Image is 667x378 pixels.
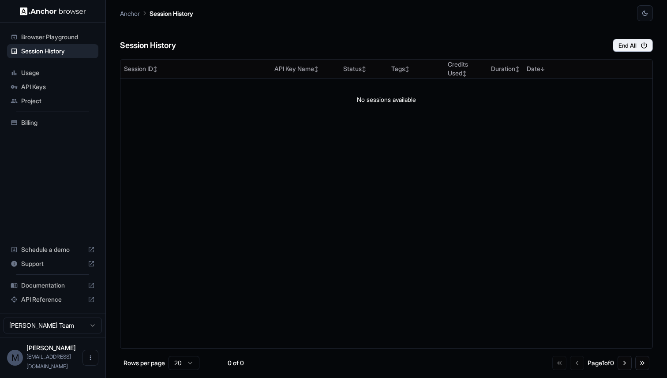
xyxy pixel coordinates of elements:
[274,64,337,73] div: API Key Name
[362,66,366,72] span: ↕
[21,68,95,77] span: Usage
[462,70,467,77] span: ↕
[405,66,409,72] span: ↕
[120,9,140,18] p: Anchor
[448,60,484,78] div: Credits Used
[21,47,95,56] span: Session History
[7,292,98,307] div: API Reference
[7,116,98,130] div: Billing
[314,66,319,72] span: ↕
[21,33,95,41] span: Browser Playground
[7,80,98,94] div: API Keys
[7,243,98,257] div: Schedule a demo
[7,278,98,292] div: Documentation
[82,350,98,366] button: Open menu
[21,245,84,254] span: Schedule a demo
[613,39,653,52] button: End All
[588,359,614,367] div: Page 1 of 0
[120,39,176,52] h6: Session History
[214,359,258,367] div: 0 of 0
[540,66,545,72] span: ↓
[26,344,76,352] span: Marton Wernigg
[26,353,71,370] span: marton@craft.do
[491,64,520,73] div: Duration
[21,118,95,127] span: Billing
[21,259,84,268] span: Support
[20,7,86,15] img: Anchor Logo
[124,64,267,73] div: Session ID
[7,94,98,108] div: Project
[120,79,652,121] td: No sessions available
[21,281,84,290] span: Documentation
[7,350,23,366] div: M
[21,295,84,304] span: API Reference
[527,64,593,73] div: Date
[7,66,98,80] div: Usage
[21,97,95,105] span: Project
[7,257,98,271] div: Support
[153,66,157,72] span: ↕
[515,66,520,72] span: ↕
[391,64,441,73] div: Tags
[343,64,384,73] div: Status
[7,30,98,44] div: Browser Playground
[21,82,95,91] span: API Keys
[124,359,165,367] p: Rows per page
[7,44,98,58] div: Session History
[150,9,193,18] p: Session History
[120,8,193,18] nav: breadcrumb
